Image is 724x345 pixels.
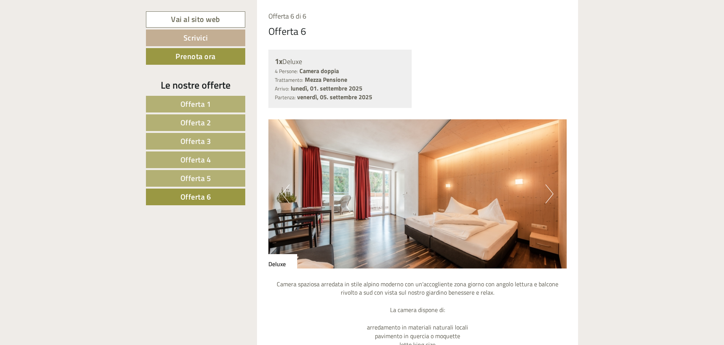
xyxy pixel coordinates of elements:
[275,56,406,67] div: Deluxe
[291,84,362,93] b: lunedì, 01. settembre 2025
[259,196,299,213] button: Invia
[268,119,567,269] img: image
[11,37,109,42] small: 16:59
[146,11,245,28] a: Vai al sito web
[180,117,211,128] span: Offerta 2
[297,92,372,101] b: venerdì, 05. settembre 2025
[282,184,290,203] button: Previous
[6,20,113,44] div: Buon giorno, come possiamo aiutarla?
[11,22,109,28] div: [GEOGRAPHIC_DATA]
[180,154,211,165] span: Offerta 4
[275,55,282,67] b: 1x
[146,48,245,65] a: Prenota ora
[275,67,298,75] small: 4 Persone:
[268,254,297,269] div: Deluxe
[275,76,303,84] small: Trattamento:
[146,30,245,46] a: Scrivici
[305,75,347,84] b: Mezza Pensione
[136,6,163,19] div: [DATE]
[268,11,306,21] span: Offerta 6 di 6
[180,191,211,203] span: Offerta 6
[275,85,289,92] small: Arrivo:
[268,24,306,38] div: Offerta 6
[299,66,339,75] b: Camera doppia
[180,172,211,184] span: Offerta 5
[180,135,211,147] span: Offerta 3
[146,78,245,92] div: Le nostre offerte
[180,98,211,110] span: Offerta 1
[275,94,296,101] small: Partenza:
[545,184,553,203] button: Next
